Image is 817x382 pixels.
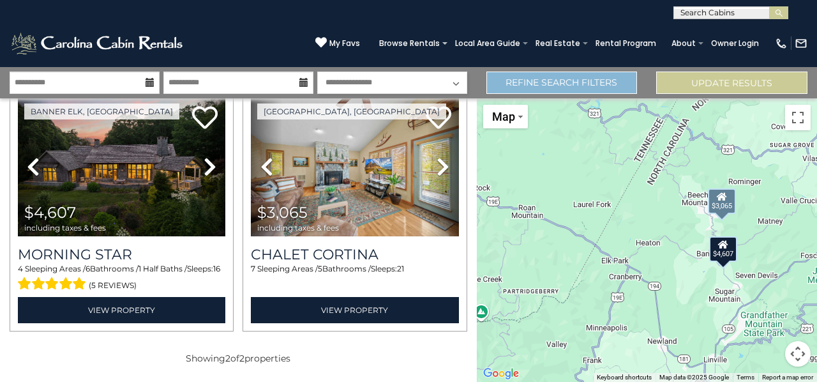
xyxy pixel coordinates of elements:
[139,264,187,273] span: 1 Half Baths /
[18,264,23,273] span: 4
[597,373,652,382] button: Keyboard shortcuts
[785,105,811,130] button: Toggle fullscreen view
[257,224,339,232] span: including taxes & fees
[251,264,255,273] span: 7
[10,352,467,365] p: Showing of properties
[192,105,218,132] a: Add to favorites
[239,353,244,364] span: 2
[251,297,458,323] a: View Property
[315,36,360,50] a: My Favs
[24,224,106,232] span: including taxes & fees
[486,72,638,94] a: Refine Search Filters
[89,277,137,294] span: (5 reviews)
[480,365,522,382] a: Open this area in Google Maps (opens a new window)
[373,34,446,52] a: Browse Rentals
[18,263,225,294] div: Sleeping Areas / Bathrooms / Sleeps:
[257,103,446,119] a: [GEOGRAPHIC_DATA], [GEOGRAPHIC_DATA]
[18,297,225,323] a: View Property
[705,34,765,52] a: Owner Login
[251,97,458,236] img: thumbnail_169786137.jpeg
[659,374,729,381] span: Map data ©2025 Google
[492,110,515,123] span: Map
[10,31,186,56] img: White-1-2.png
[589,34,663,52] a: Rental Program
[86,264,90,273] span: 6
[318,264,322,273] span: 5
[213,264,220,273] span: 16
[709,236,737,262] div: $4,607
[708,188,737,214] div: $3,065
[775,37,788,50] img: phone-regular-white.png
[529,34,587,52] a: Real Estate
[18,246,225,263] a: Morning Star
[737,374,754,381] a: Terms (opens in new tab)
[449,34,527,52] a: Local Area Guide
[24,203,76,222] span: $4,607
[397,264,404,273] span: 21
[656,72,807,94] button: Update Results
[665,34,702,52] a: About
[251,246,458,263] a: Chalet Cortina
[762,374,813,381] a: Report a map error
[251,263,458,294] div: Sleeping Areas / Bathrooms / Sleeps:
[483,105,528,128] button: Change map style
[795,37,807,50] img: mail-regular-white.png
[24,103,179,119] a: Banner Elk, [GEOGRAPHIC_DATA]
[329,38,360,49] span: My Favs
[257,203,308,222] span: $3,065
[480,365,522,382] img: Google
[785,341,811,367] button: Map camera controls
[225,353,230,364] span: 2
[18,97,225,236] img: thumbnail_163276265.jpeg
